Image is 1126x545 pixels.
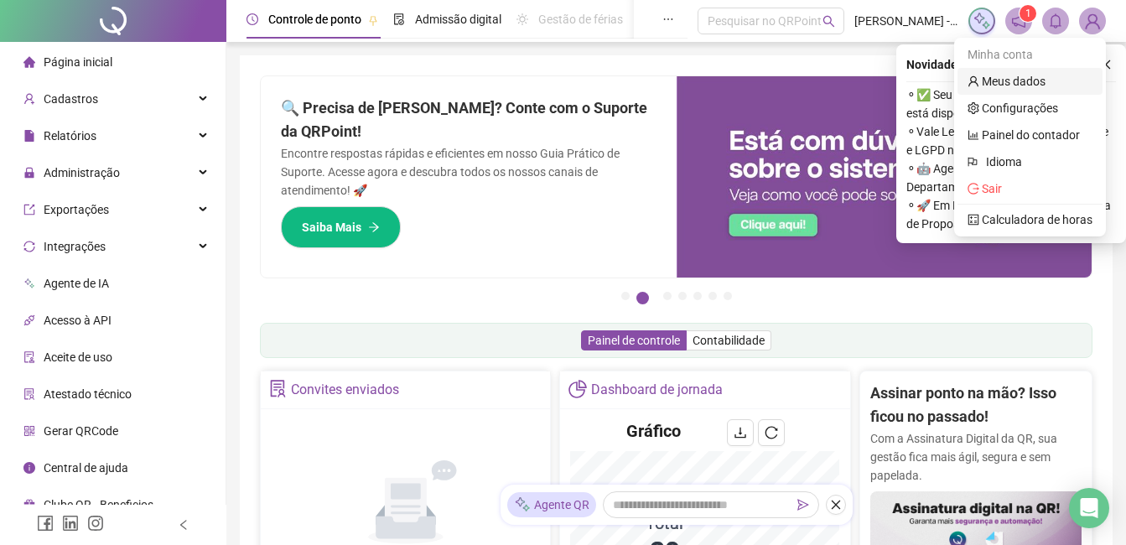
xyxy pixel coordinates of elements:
[291,376,399,404] div: Convites enviados
[44,55,112,69] span: Página inicial
[906,159,1116,196] span: ⚬ 🤖 Agente QR: sua IA no Departamento Pessoal
[23,462,35,474] span: info-circle
[906,86,1116,122] span: ⚬ ✅ Seu Checklist de Sucesso do DP está disponível
[1011,13,1026,29] span: notification
[368,221,380,233] span: arrow-right
[906,55,967,74] span: Novidades !
[507,492,596,517] div: Agente QR
[1048,13,1063,29] span: bell
[626,419,681,443] h4: Gráfico
[986,153,1082,171] span: Idioma
[870,429,1082,485] p: Com a Assinatura Digital da QR, sua gestão fica mais ágil, segura e sem papelada.
[269,380,287,397] span: solution
[44,461,128,475] span: Central de ajuda
[23,351,35,363] span: audit
[44,350,112,364] span: Aceite de uso
[87,515,104,532] span: instagram
[968,213,1092,226] a: calculator Calculadora de horas
[982,182,1002,195] span: Sair
[1080,8,1105,34] img: 87891
[621,292,630,300] button: 1
[968,75,1046,88] a: user Meus dados
[968,153,979,171] span: flag
[693,334,765,347] span: Contabilidade
[37,515,54,532] span: facebook
[44,129,96,143] span: Relatórios
[797,499,809,511] span: send
[23,130,35,142] span: file
[663,292,672,300] button: 3
[281,96,656,144] h2: 🔍 Precisa de [PERSON_NAME]? Conte com o Suporte da QRPoint!
[973,12,991,30] img: sparkle-icon.fc2bf0ac1784a2077858766a79e2daf3.svg
[708,292,717,300] button: 6
[44,92,98,106] span: Cadastros
[870,381,1082,429] h2: Assinar ponto na mão? Isso ficou no passado!
[44,314,112,327] span: Acesso à API
[734,426,747,439] span: download
[906,122,1116,159] span: ⚬ Vale Lembrar: Política de Privacidade e LGPD na QRPoint
[281,206,401,248] button: Saiba Mais
[968,128,1080,142] a: bar-chart Painel do contador
[246,13,258,25] span: clock-circle
[23,388,35,400] span: solution
[1020,5,1036,22] sup: 1
[23,425,35,437] span: qrcode
[957,41,1103,68] div: Minha conta
[765,426,778,439] span: reload
[178,519,189,531] span: left
[906,196,1116,233] span: ⚬ 🚀 Em Breve, Atualização Obrigatória de Proposta Comercial
[568,380,586,397] span: pie-chart
[393,13,405,25] span: file-done
[677,76,1092,278] img: banner%2F0cf4e1f0-cb71-40ef-aa93-44bd3d4ee559.png
[23,204,35,215] span: export
[415,13,501,26] span: Admissão digital
[693,292,702,300] button: 5
[44,203,109,216] span: Exportações
[62,515,79,532] span: linkedin
[516,13,528,25] span: sun
[830,499,842,511] span: close
[281,144,656,200] p: Encontre respostas rápidas e eficientes em nosso Guia Prático de Suporte. Acesse agora e descubra...
[591,376,723,404] div: Dashboard de jornada
[1100,59,1112,70] span: close
[44,424,118,438] span: Gerar QRCode
[23,93,35,105] span: user-add
[23,56,35,68] span: home
[368,15,378,25] span: pushpin
[44,240,106,253] span: Integrações
[968,101,1058,115] a: setting Configurações
[268,13,361,26] span: Controle de ponto
[44,166,120,179] span: Administração
[822,15,835,28] span: search
[23,241,35,252] span: sync
[968,183,979,195] span: logout
[636,292,649,304] button: 2
[678,292,687,300] button: 4
[514,496,531,514] img: sparkle-icon.fc2bf0ac1784a2077858766a79e2daf3.svg
[44,387,132,401] span: Atestado técnico
[23,167,35,179] span: lock
[724,292,732,300] button: 7
[1025,8,1031,19] span: 1
[538,13,623,26] span: Gestão de férias
[1069,488,1109,528] div: Open Intercom Messenger
[23,499,35,511] span: gift
[44,498,153,511] span: Clube QR - Beneficios
[302,218,361,236] span: Saiba Mais
[23,314,35,326] span: api
[854,12,958,30] span: [PERSON_NAME] - Ô Vei Hamburgueria
[662,13,674,25] span: ellipsis
[588,334,680,347] span: Painel de controle
[44,277,109,290] span: Agente de IA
